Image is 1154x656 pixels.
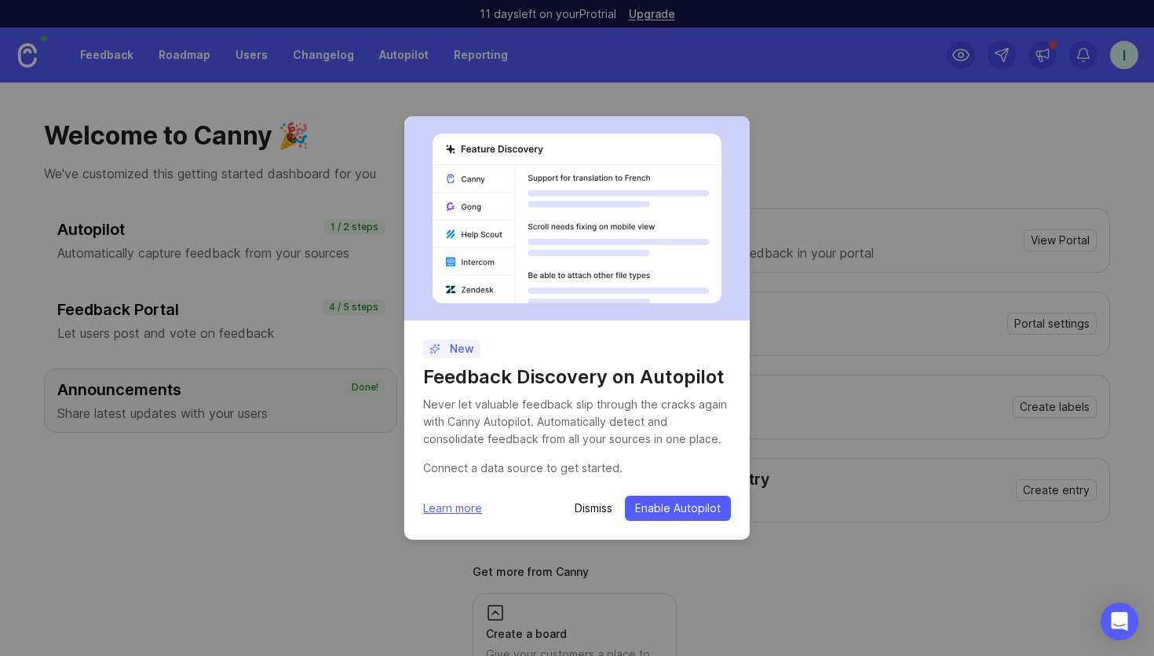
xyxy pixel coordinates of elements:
[1101,603,1138,640] div: Open Intercom Messenger
[423,500,482,517] a: Learn more
[423,396,731,448] div: Never let valuable feedback slip through the cracks again with Canny Autopilot. Automatically det...
[635,500,721,516] span: Enable Autopilot
[575,500,612,516] button: Dismiss
[423,365,731,390] h1: Feedback Discovery on Autopilot
[429,341,474,357] p: New
[423,460,731,477] div: Connect a data source to get started.
[433,134,721,303] img: autopilot-456452bdd303029aca878276f8eef889.svg
[625,496,731,521] button: Enable Autopilot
